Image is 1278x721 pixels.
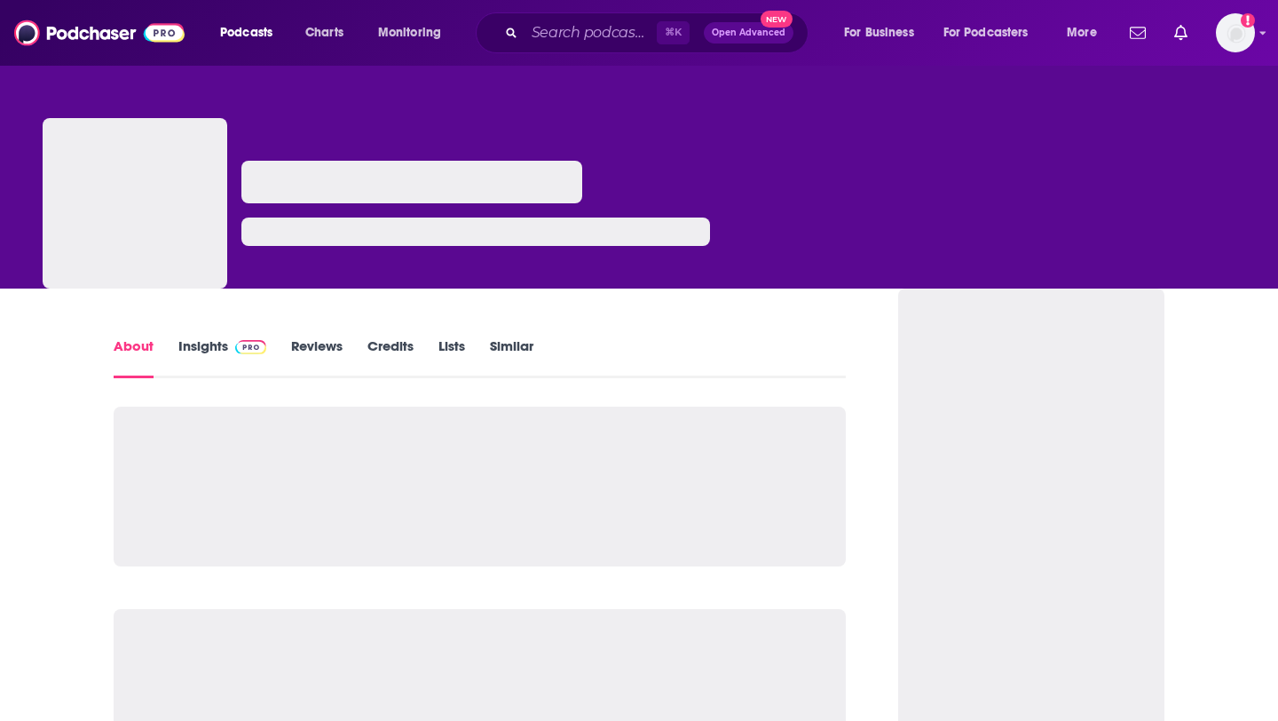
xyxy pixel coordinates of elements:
[832,19,936,47] button: open menu
[305,20,343,45] span: Charts
[490,337,533,378] a: Similar
[366,19,464,47] button: open menu
[1123,18,1153,48] a: Show notifications dropdown
[438,337,465,378] a: Lists
[704,22,793,44] button: Open AdvancedNew
[378,20,441,45] span: Monitoring
[844,20,914,45] span: For Business
[1067,20,1097,45] span: More
[1216,13,1255,52] span: Logged in as hopeksander1
[291,337,343,378] a: Reviews
[712,28,785,37] span: Open Advanced
[294,19,354,47] a: Charts
[761,11,793,28] span: New
[1167,18,1195,48] a: Show notifications dropdown
[1216,13,1255,52] button: Show profile menu
[525,19,657,47] input: Search podcasts, credits, & more...
[235,340,266,354] img: Podchaser Pro
[367,337,414,378] a: Credits
[943,20,1029,45] span: For Podcasters
[1241,13,1255,28] svg: Add a profile image
[657,21,690,44] span: ⌘ K
[493,12,825,53] div: Search podcasts, credits, & more...
[114,337,154,378] a: About
[208,19,296,47] button: open menu
[1216,13,1255,52] img: User Profile
[932,19,1054,47] button: open menu
[1054,19,1119,47] button: open menu
[220,20,272,45] span: Podcasts
[14,16,185,50] img: Podchaser - Follow, Share and Rate Podcasts
[178,337,266,378] a: InsightsPodchaser Pro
